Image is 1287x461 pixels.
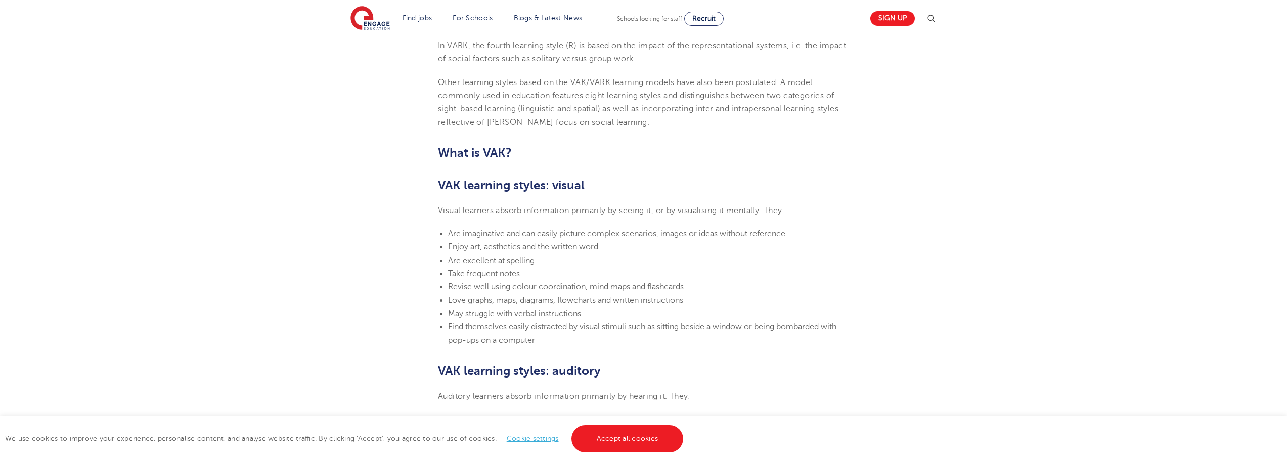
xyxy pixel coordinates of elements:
[870,11,915,26] a: Sign up
[448,256,535,265] span: Are excellent at spelling
[448,415,618,424] span: Love verbal instructions and follow them easily
[692,15,716,22] span: Recruit
[448,242,598,252] span: Enjoy art, aesthetics and the written word
[617,15,682,22] span: Schools looking for staff
[448,296,683,305] span: Love graphs, maps, diagrams, flowcharts and written instructions
[438,364,601,378] b: VAK learning styles: auditory
[448,309,581,318] span: May struggle with verbal instructions
[438,144,849,161] h2: What is VAK?
[403,14,432,22] a: Find jobs
[438,392,691,401] span: Auditory learners absorb information primarily by hearing it. They:
[684,12,724,26] a: Recruit
[5,435,686,442] span: We use cookies to improve your experience, personalise content, and analyse website traffic. By c...
[438,78,838,127] span: Other learning styles based on the VAK/VARK learning models have also been postulated. A model co...
[453,14,493,22] a: For Schools
[438,41,846,63] span: In VARK, the fourth learning style (R) is based on the impact of the representational systems, i....
[438,206,785,215] span: Visual learners absorb information primarily by seeing it, or by visualising it mentally. They:
[571,425,684,452] a: Accept all cookies
[448,229,785,238] span: Are imaginative and can easily picture complex scenarios, images or ideas without reference
[350,6,390,31] img: Engage Education
[448,269,520,278] span: Take frequent notes
[507,435,559,442] a: Cookie settings
[514,14,583,22] a: Blogs & Latest News
[448,282,684,291] span: Revise well using colour coordination, mind maps and flashcards
[448,322,836,345] span: Find themselves easily distracted by visual stimuli such as sitting beside a window or being bomb...
[438,178,585,192] b: VAK learning styles: visual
